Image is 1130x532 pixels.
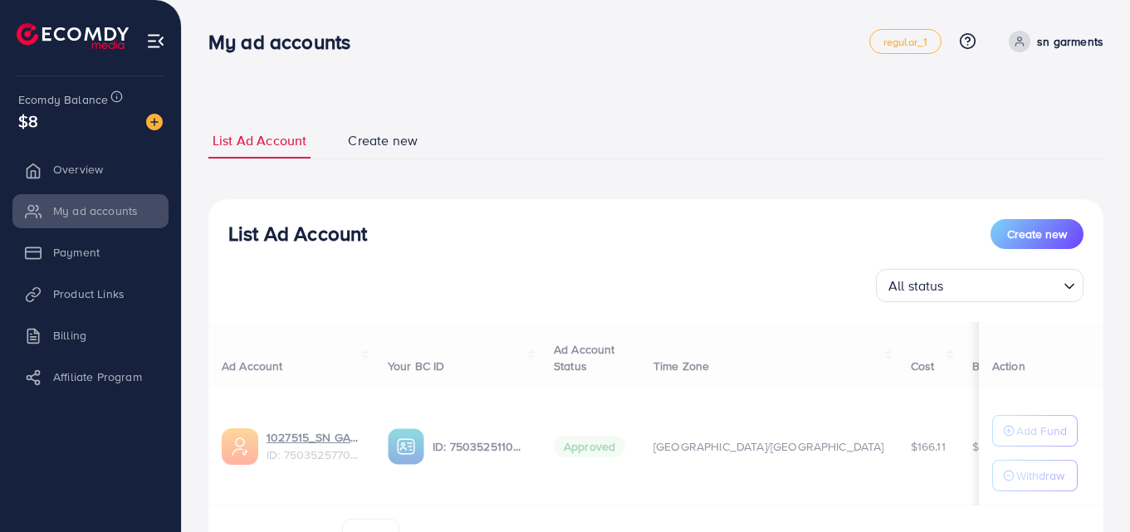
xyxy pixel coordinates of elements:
h3: My ad accounts [208,30,364,54]
span: regular_1 [883,37,927,47]
span: List Ad Account [213,131,306,150]
span: Create new [1007,226,1067,242]
button: Create new [991,219,1084,249]
input: Search for option [949,271,1057,298]
span: All status [885,274,947,298]
span: Ecomdy Balance [18,91,108,108]
img: image [146,114,163,130]
img: menu [146,32,165,51]
a: sn garments [1002,31,1103,52]
a: regular_1 [869,29,942,54]
span: Create new [348,131,418,150]
span: $8 [18,109,38,133]
div: Search for option [876,269,1084,302]
img: logo [17,23,129,49]
p: sn garments [1037,32,1103,51]
h3: List Ad Account [228,222,367,246]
